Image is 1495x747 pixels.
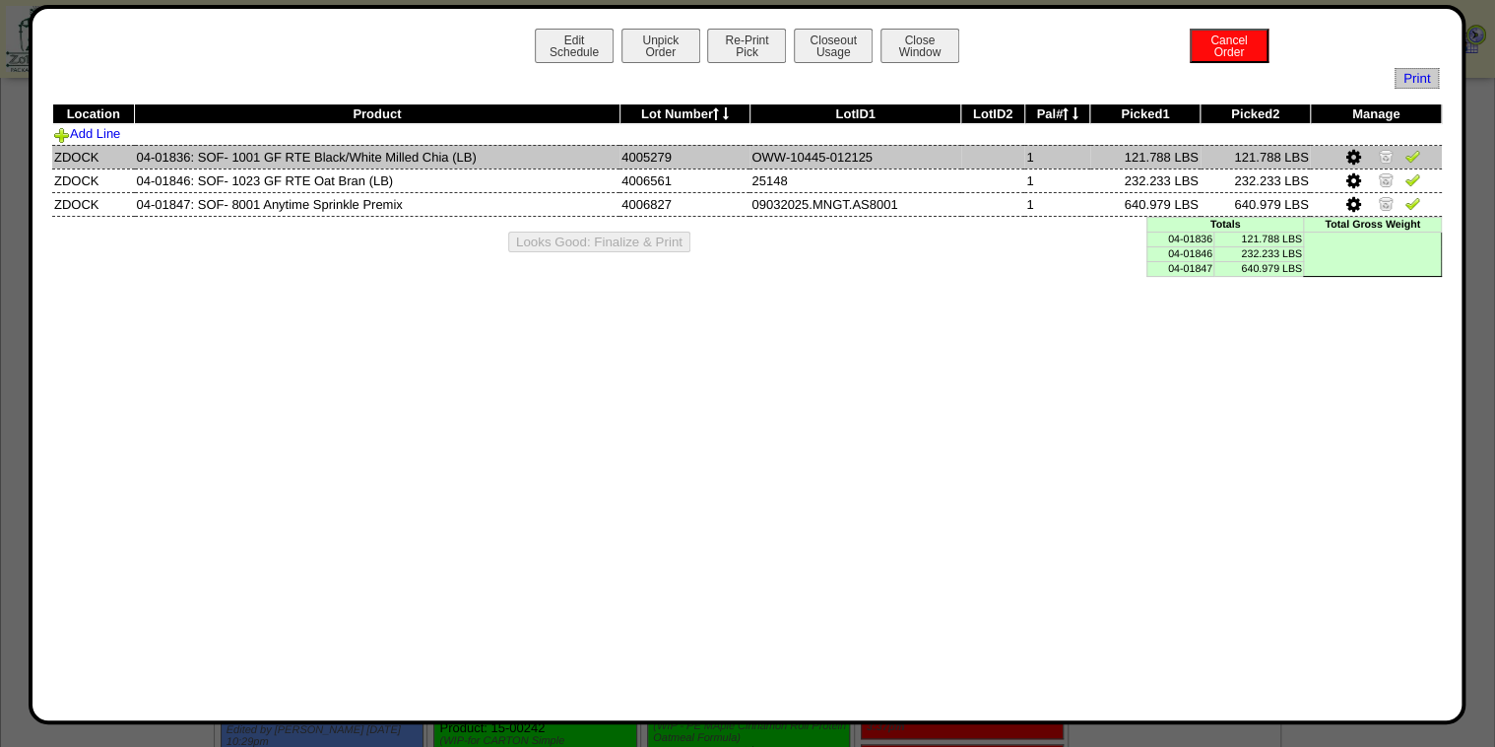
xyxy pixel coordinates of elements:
[1024,104,1090,124] th: Pal#
[1213,232,1303,246] td: 121.788 LBS
[878,44,961,59] a: CloseWindow
[52,169,135,192] td: ZDOCK
[1404,195,1420,211] img: Verify Pick
[135,104,620,124] th: Product
[1090,192,1201,216] td: 640.979 LBS
[1213,246,1303,261] td: 232.233 LBS
[619,192,749,216] td: 4006827
[1213,261,1303,276] td: 640.979 LBS
[1395,68,1439,89] a: Print
[535,29,614,63] button: EditSchedule
[1090,145,1201,169] td: 121.788 LBS
[1310,104,1441,124] th: Manage
[1201,104,1311,124] th: Picked2
[1404,148,1420,164] img: Verify Pick
[52,104,135,124] th: Location
[1147,246,1214,261] td: 04-01846
[1090,169,1201,192] td: 232.233 LBS
[52,192,135,216] td: ZDOCK
[1190,29,1268,63] button: CancelOrder
[749,104,961,124] th: LotID1
[54,126,120,141] a: Add Line
[508,232,690,252] button: Looks Good: Finalize & Print
[1303,217,1441,232] td: Total Gross Weight
[749,169,961,192] td: 25148
[54,127,70,143] img: Add Item to Order
[794,29,873,63] button: CloseoutUsage
[619,169,749,192] td: 4006561
[1201,169,1311,192] td: 232.233 LBS
[52,145,135,169] td: ZDOCK
[1404,171,1420,187] img: Verify Pick
[1378,171,1394,187] img: Zero Item and Verify
[1024,192,1090,216] td: 1
[1147,217,1304,232] td: Totals
[135,169,620,192] td: 04-01846: SOF- 1023 GF RTE Oat Bran (LB)
[135,145,620,169] td: 04-01836: SOF- 1001 GF RTE Black/White Milled Chia (LB)
[1090,104,1201,124] th: Picked1
[1024,145,1090,169] td: 1
[1201,192,1311,216] td: 640.979 LBS
[1378,148,1394,164] img: Zero Item and Verify
[1147,232,1214,246] td: 04-01836
[135,192,620,216] td: 04-01847: SOF- 8001 Anytime Sprinkle Premix
[749,192,961,216] td: 09032025.MNGT.AS8001
[619,104,749,124] th: Lot Number
[1024,169,1090,192] td: 1
[1378,195,1394,211] img: Zero Item and Verify
[1147,261,1214,276] td: 04-01847
[1201,145,1311,169] td: 121.788 LBS
[621,29,700,63] button: UnpickOrder
[961,104,1024,124] th: LotID2
[619,145,749,169] td: 4005279
[707,29,786,63] button: Re-PrintPick
[880,29,959,63] button: CloseWindow
[749,145,961,169] td: OWW-10445-012125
